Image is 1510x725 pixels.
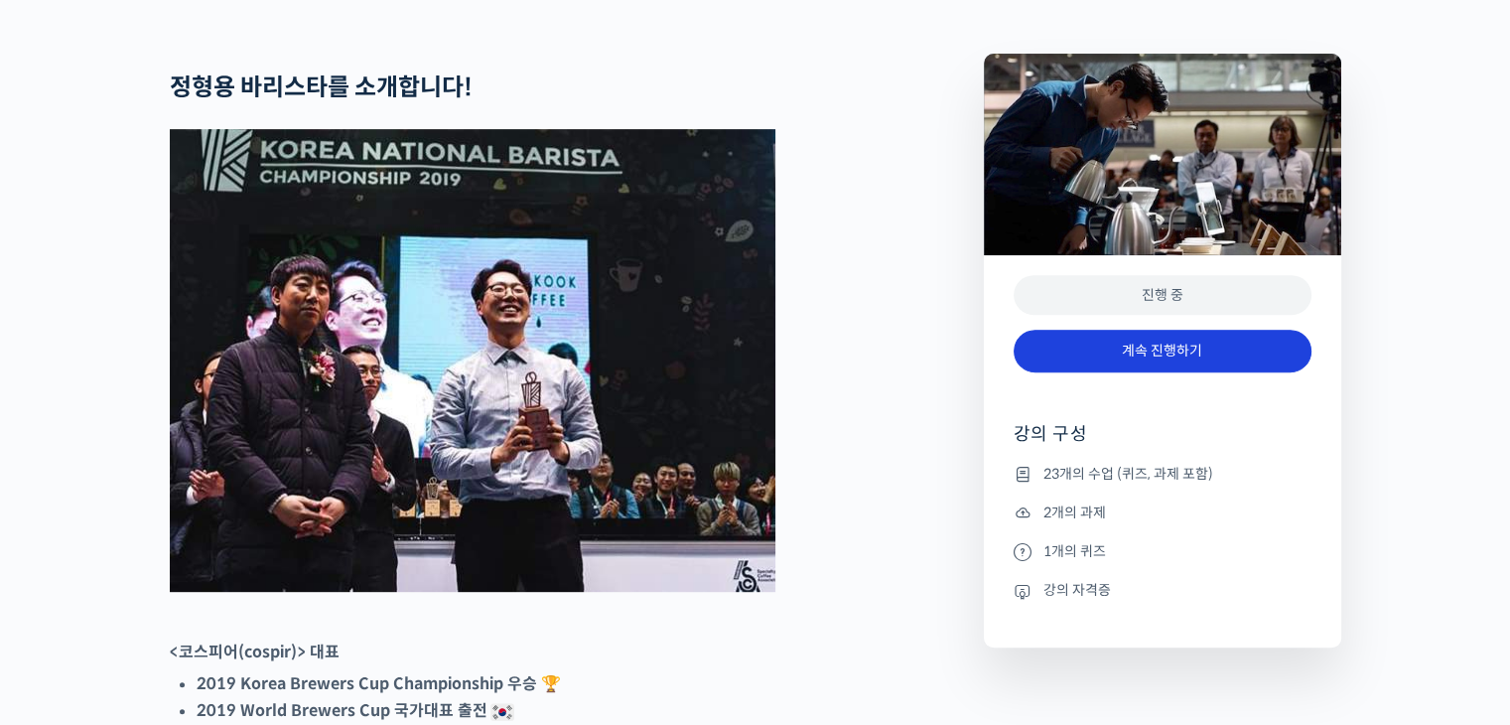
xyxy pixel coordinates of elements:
strong: 정형용 바리스타를 소개합니다! [170,72,473,102]
strong: 2019 Korea Brewers Cup Championship 우승 🏆 [197,673,561,694]
span: 대화 [182,591,206,607]
a: 설정 [256,560,381,610]
a: 대화 [131,560,256,610]
li: 강의 자격증 [1014,579,1311,603]
img: 🇰🇷 [490,700,514,724]
strong: <코스피어(cospir)> 대표 [170,642,340,662]
strong: 2019 World Brewers Cup 국가대표 출전 [197,700,517,721]
li: 1개의 퀴즈 [1014,539,1311,563]
li: 2개의 과제 [1014,501,1311,524]
span: 홈 [63,590,74,606]
li: 23개의 수업 (퀴즈, 과제 포함) [1014,462,1311,486]
h4: 강의 구성 [1014,422,1311,462]
div: 진행 중 [1014,275,1311,316]
span: 설정 [307,590,331,606]
a: 계속 진행하기 [1014,330,1311,372]
a: 홈 [6,560,131,610]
